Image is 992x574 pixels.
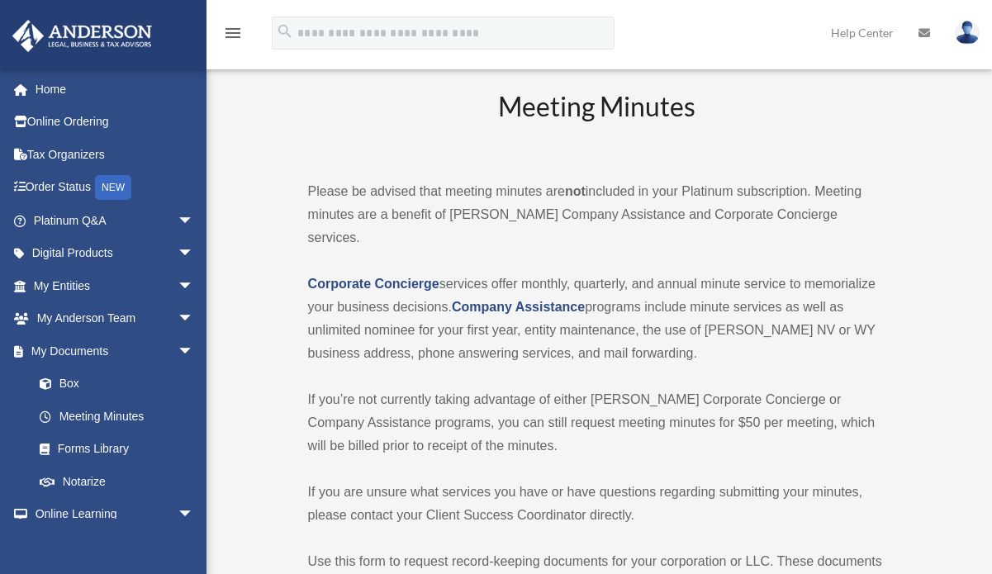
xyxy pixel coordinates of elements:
[12,334,219,368] a: My Documentsarrow_drop_down
[12,498,219,531] a: Online Learningarrow_drop_down
[12,73,219,106] a: Home
[178,204,211,238] span: arrow_drop_down
[178,334,211,368] span: arrow_drop_down
[565,184,586,198] strong: not
[308,180,887,249] p: Please be advised that meeting minutes are included in your Platinum subscription. Meeting minute...
[223,23,243,43] i: menu
[23,400,211,433] a: Meeting Minutes
[308,481,887,527] p: If you are unsure what services you have or have questions regarding submitting your minutes, ple...
[12,302,219,335] a: My Anderson Teamarrow_drop_down
[308,88,887,157] h2: Meeting Minutes
[308,277,439,291] a: Corporate Concierge
[308,388,887,458] p: If you’re not currently taking advantage of either [PERSON_NAME] Corporate Concierge or Company A...
[23,433,219,466] a: Forms Library
[12,204,219,237] a: Platinum Q&Aarrow_drop_down
[308,273,887,365] p: services offer monthly, quarterly, and annual minute service to memorialize your business decisio...
[178,269,211,303] span: arrow_drop_down
[178,302,211,336] span: arrow_drop_down
[95,175,131,200] div: NEW
[223,29,243,43] a: menu
[23,465,219,498] a: Notarize
[12,237,219,270] a: Digital Productsarrow_drop_down
[955,21,980,45] img: User Pic
[12,138,219,171] a: Tax Organizers
[276,22,294,40] i: search
[23,368,219,401] a: Box
[178,498,211,532] span: arrow_drop_down
[178,237,211,271] span: arrow_drop_down
[7,20,157,52] img: Anderson Advisors Platinum Portal
[452,300,585,314] a: Company Assistance
[12,171,219,205] a: Order StatusNEW
[12,269,219,302] a: My Entitiesarrow_drop_down
[12,106,219,139] a: Online Ordering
